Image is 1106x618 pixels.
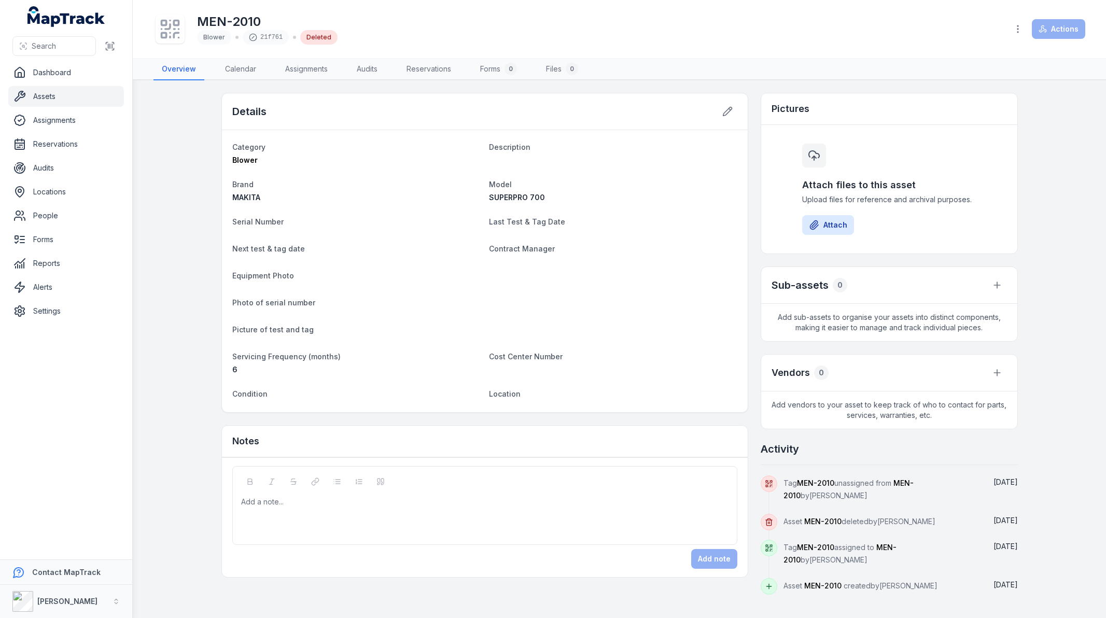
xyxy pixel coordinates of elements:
[538,59,586,80] a: Files0
[505,63,517,75] div: 0
[300,30,338,45] div: Deleted
[8,86,124,107] a: Assets
[32,568,101,577] strong: Contact MapTrack
[8,158,124,178] a: Audits
[8,205,124,226] a: People
[398,59,459,80] a: Reservations
[489,180,512,189] span: Model
[993,477,1018,486] span: [DATE]
[232,156,258,164] span: Blower
[783,543,897,564] span: Tag assigned to by [PERSON_NAME]
[8,253,124,274] a: Reports
[761,442,799,456] h2: Activity
[783,517,935,526] span: Asset deleted by [PERSON_NAME]
[993,580,1018,589] time: 7/31/2025, 3:04:05 PM
[472,59,525,80] a: Forms0
[243,30,289,45] div: 21f761
[232,217,284,226] span: Serial Number
[8,110,124,131] a: Assignments
[802,215,854,235] button: Attach
[802,194,976,205] span: Upload files for reference and archival purposes.
[8,277,124,298] a: Alerts
[489,217,565,226] span: Last Test & Tag Date
[8,301,124,321] a: Settings
[797,543,834,552] span: MEN-2010
[277,59,336,80] a: Assignments
[12,36,96,56] button: Search
[761,304,1017,341] span: Add sub-assets to organise your assets into distinct components, making it easier to manage and t...
[993,542,1018,551] span: [DATE]
[783,581,937,590] span: Asset created by [PERSON_NAME]
[232,180,254,189] span: Brand
[804,517,842,526] span: MEN-2010
[232,389,268,398] span: Condition
[814,366,829,380] div: 0
[8,229,124,250] a: Forms
[566,63,578,75] div: 0
[8,181,124,202] a: Locations
[232,271,294,280] span: Equipment Photo
[489,244,555,253] span: Contract Manager
[993,542,1018,551] time: 7/31/2025, 3:04:06 PM
[348,59,386,80] a: Audits
[32,41,56,51] span: Search
[37,597,97,606] strong: [PERSON_NAME]
[8,134,124,154] a: Reservations
[217,59,264,80] a: Calendar
[772,366,810,380] h3: Vendors
[232,244,305,253] span: Next test & tag date
[153,59,204,80] a: Overview
[232,104,267,119] h2: Details
[197,13,338,30] h1: MEN-2010
[27,6,105,27] a: MapTrack
[489,389,521,398] span: Location
[993,516,1018,525] time: 8/13/2025, 10:29:27 AM
[772,278,829,292] h2: Sub-assets
[232,365,237,374] span: 6
[761,391,1017,429] span: Add vendors to your asset to keep track of who to contact for parts, services, warranties, etc.
[232,193,260,202] span: MAKITA
[993,580,1018,589] span: [DATE]
[797,479,834,487] span: MEN-2010
[802,178,976,192] h3: Attach files to this asset
[232,143,265,151] span: Category
[783,479,914,500] span: Tag unassigned from by [PERSON_NAME]
[489,143,530,151] span: Description
[993,477,1018,486] time: 8/13/2025, 10:29:39 AM
[232,352,341,361] span: Servicing Frequency (months)
[232,434,259,448] h3: Notes
[772,102,809,116] h3: Pictures
[8,62,124,83] a: Dashboard
[489,352,563,361] span: Cost Center Number
[993,516,1018,525] span: [DATE]
[232,298,315,307] span: Photo of serial number
[804,581,842,590] span: MEN-2010
[232,325,314,334] span: Picture of test and tag
[489,193,545,202] span: SUPERPRO 700
[833,278,847,292] div: 0
[203,33,225,41] span: Blower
